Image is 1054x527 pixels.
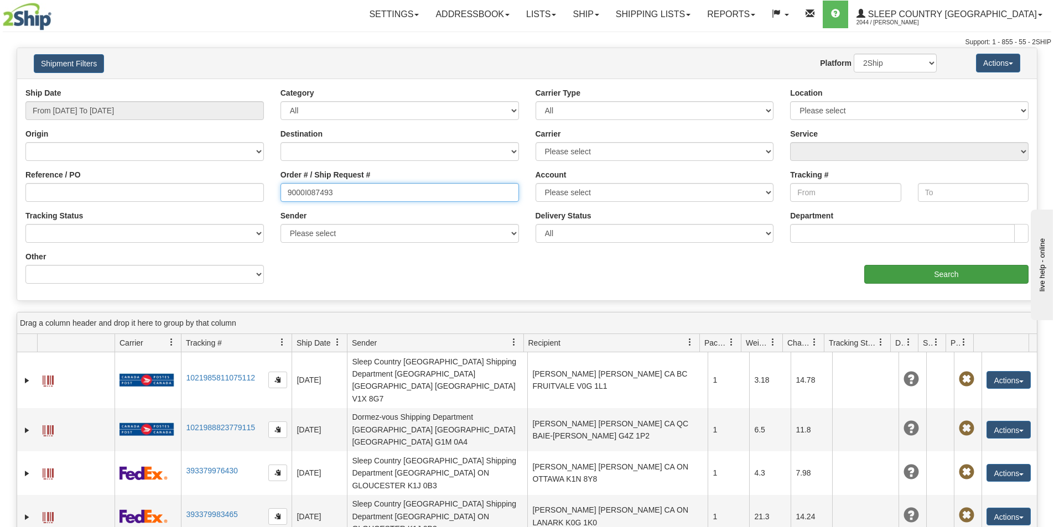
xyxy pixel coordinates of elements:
td: [DATE] [292,408,347,451]
td: 1 [708,451,749,494]
td: Sleep Country [GEOGRAPHIC_DATA] Shipping Department [GEOGRAPHIC_DATA] ON GLOUCESTER K1J 0B3 [347,451,527,494]
a: Ship [564,1,607,28]
button: Shipment Filters [34,54,104,73]
button: Copy to clipboard [268,421,287,438]
a: 1021988823779115 [186,423,255,432]
a: Addressbook [427,1,518,28]
a: Lists [518,1,564,28]
a: Label [43,463,54,481]
span: Charge [787,337,811,348]
label: Carrier [536,128,561,139]
span: Unknown [904,372,919,387]
img: logo2044.jpg [3,3,51,30]
td: Sleep Country [GEOGRAPHIC_DATA] Shipping Department [GEOGRAPHIC_DATA] [GEOGRAPHIC_DATA] [GEOGRAPH... [347,352,527,408]
span: Unknown [904,508,919,523]
a: Expand [22,375,33,386]
label: Sender [281,210,307,221]
td: 1 [708,408,749,451]
span: Sender [352,337,377,348]
a: Expand [22,425,33,436]
img: 2 - FedEx Express® [120,466,168,480]
a: Carrier filter column settings [162,333,181,352]
label: Ship Date [25,87,61,98]
label: Department [790,210,833,221]
a: 1021985811075112 [186,373,255,382]
a: Pickup Status filter column settings [954,333,973,352]
span: Pickup Status [951,337,960,348]
label: Delivery Status [536,210,591,221]
button: Copy to clipboard [268,372,287,388]
td: [PERSON_NAME] [PERSON_NAME] CA ON OTTAWA K1N 8Y8 [527,451,708,494]
a: Expand [22,468,33,479]
input: Search [864,265,1029,284]
td: 6.5 [749,408,791,451]
a: 393379976430 [186,466,237,475]
td: Dormez-vous Shipping Department [GEOGRAPHIC_DATA] [GEOGRAPHIC_DATA] [GEOGRAPHIC_DATA] G1M 0A4 [347,408,527,451]
span: Ship Date [297,337,330,348]
label: Other [25,251,46,262]
a: Sleep Country [GEOGRAPHIC_DATA] 2044 / [PERSON_NAME] [848,1,1051,28]
td: 7.98 [791,451,832,494]
a: Label [43,507,54,525]
button: Actions [976,54,1020,72]
td: 4.3 [749,451,791,494]
span: Weight [746,337,769,348]
a: Delivery Status filter column settings [899,333,918,352]
label: Account [536,169,567,180]
a: Charge filter column settings [805,333,824,352]
span: Sleep Country [GEOGRAPHIC_DATA] [865,9,1037,19]
td: [PERSON_NAME] [PERSON_NAME] CA BC FRUITVALE V0G 1L1 [527,352,708,408]
label: Destination [281,128,323,139]
a: 393379983465 [186,510,237,519]
div: grid grouping header [17,312,1037,334]
span: Carrier [120,337,143,348]
td: [PERSON_NAME] [PERSON_NAME] CA QC BAIE-[PERSON_NAME] G4Z 1P2 [527,408,708,451]
td: 3.18 [749,352,791,408]
button: Actions [986,464,1031,482]
button: Actions [986,421,1031,439]
a: Sender filter column settings [505,333,523,352]
a: Recipient filter column settings [681,333,699,352]
a: Expand [22,512,33,523]
span: Pickup Not Assigned [959,372,974,387]
button: Actions [986,371,1031,389]
td: 11.8 [791,408,832,451]
span: Unknown [904,465,919,480]
a: Label [43,371,54,388]
a: Reports [699,1,764,28]
label: Location [790,87,822,98]
span: Delivery Status [895,337,905,348]
img: 2 - FedEx Express® [120,509,168,523]
iframe: chat widget [1029,207,1053,320]
div: Support: 1 - 855 - 55 - 2SHIP [3,38,1051,47]
span: Unknown [904,421,919,436]
a: Weight filter column settings [764,333,782,352]
a: Ship Date filter column settings [328,333,347,352]
label: Carrier Type [536,87,580,98]
label: Tracking # [790,169,828,180]
span: Packages [704,337,728,348]
img: 20 - Canada Post [120,373,174,387]
img: 20 - Canada Post [120,422,174,436]
span: Shipment Issues [923,337,932,348]
label: Order # / Ship Request # [281,169,371,180]
input: From [790,183,901,202]
label: Service [790,128,818,139]
div: live help - online [8,9,102,18]
label: Reference / PO [25,169,81,180]
span: Pickup Not Assigned [959,508,974,523]
span: 2044 / [PERSON_NAME] [856,17,939,28]
a: Shipping lists [608,1,699,28]
button: Actions [986,508,1031,525]
a: Label [43,420,54,438]
label: Platform [820,58,851,69]
label: Origin [25,128,48,139]
a: Tracking # filter column settings [273,333,292,352]
td: 14.78 [791,352,832,408]
span: Pickup Not Assigned [959,465,974,480]
td: 1 [708,352,749,408]
span: Tracking # [186,337,222,348]
span: Tracking Status [829,337,877,348]
span: Pickup Not Assigned [959,421,974,436]
a: Settings [361,1,427,28]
